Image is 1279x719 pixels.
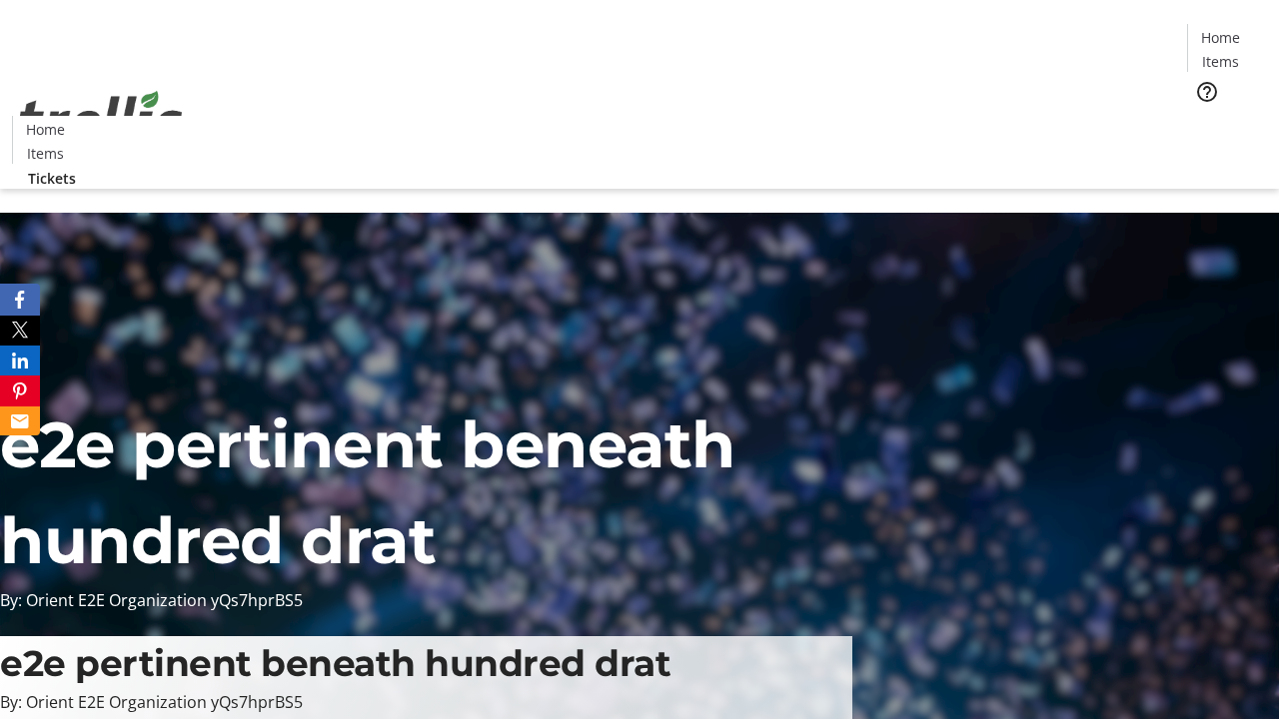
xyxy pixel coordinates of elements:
span: Home [1201,27,1240,48]
a: Tickets [12,168,92,189]
a: Home [13,119,77,140]
span: Home [26,119,65,140]
a: Items [1188,51,1252,72]
a: Home [1188,27,1252,48]
button: Help [1187,72,1227,112]
span: Tickets [1203,116,1251,137]
a: Items [13,143,77,164]
span: Items [27,143,64,164]
span: Tickets [28,168,76,189]
span: Items [1202,51,1239,72]
img: Orient E2E Organization yQs7hprBS5's Logo [12,69,190,169]
a: Tickets [1187,116,1267,137]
